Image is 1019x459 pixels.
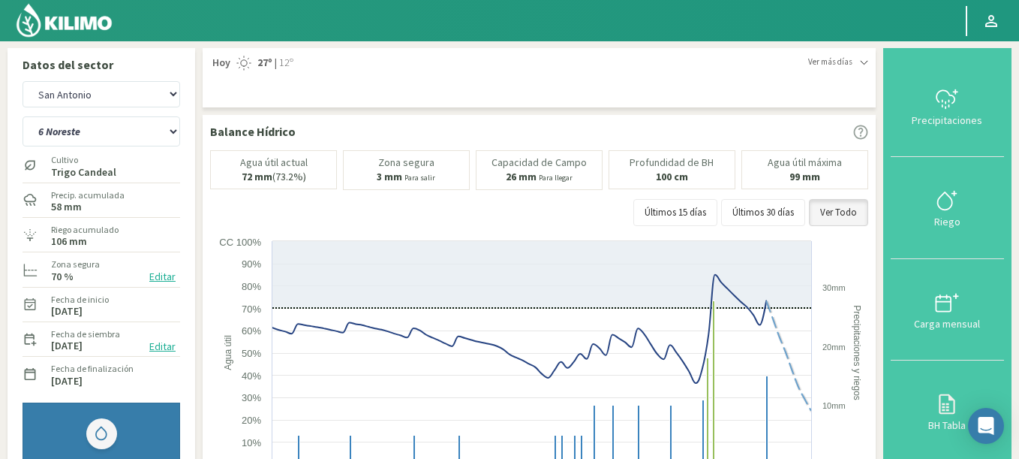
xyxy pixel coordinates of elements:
[277,56,293,71] span: 12º
[242,170,272,183] b: 72 mm
[240,157,308,168] p: Agua útil actual
[23,56,180,74] p: Datos del sector
[808,56,852,68] span: Ver más días
[789,170,820,183] b: 99 mm
[809,199,868,226] button: Ver Todo
[633,199,717,226] button: Últimos 15 días
[895,115,999,125] div: Precipitaciones
[210,122,296,140] p: Balance Hídrico
[51,376,83,386] label: [DATE]
[219,237,261,248] text: CC 100%
[257,56,272,69] strong: 27º
[721,199,805,226] button: Últimos 30 días
[51,189,125,202] label: Precip. acumulada
[895,216,999,227] div: Riego
[539,173,573,183] small: Para llegar
[223,335,233,370] text: Agua útil
[377,170,402,183] b: 3 mm
[656,170,688,183] b: 100 cm
[242,171,306,183] p: (73.2%)
[404,173,435,183] small: Para salir
[822,343,846,352] text: 20mm
[242,415,261,426] text: 20%
[15,2,113,38] img: Kilimo
[51,272,74,282] label: 70 %
[630,157,714,168] p: Profundidad de BH
[242,303,261,315] text: 70%
[145,268,180,285] button: Editar
[51,202,82,212] label: 58 mm
[51,293,109,307] label: Fecha de inicio
[491,157,587,168] p: Capacidad de Campo
[242,370,261,382] text: 40%
[891,56,1004,157] button: Precipitaciones
[852,305,862,400] text: Precipitaciones y riegos
[51,362,134,376] label: Fecha de finalización
[51,168,116,177] label: Trigo Candeal
[51,307,83,316] label: [DATE]
[275,56,277,71] span: |
[51,223,119,237] label: Riego acumulado
[51,328,120,341] label: Fecha de siembra
[51,237,87,246] label: 106 mm
[242,325,261,337] text: 60%
[968,408,1004,444] div: Open Intercom Messenger
[822,401,846,410] text: 10mm
[145,338,180,355] button: Editar
[51,258,100,271] label: Zona segura
[242,437,261,448] text: 10%
[891,157,1004,258] button: Riego
[895,420,999,430] div: BH Tabla
[891,259,1004,361] button: Carga mensual
[822,283,846,292] text: 30mm
[768,157,842,168] p: Agua útil máxima
[242,348,261,359] text: 50%
[210,56,230,71] span: Hoy
[242,258,261,270] text: 90%
[51,341,83,351] label: [DATE]
[242,392,261,403] text: 30%
[895,319,999,329] div: Carga mensual
[506,170,537,183] b: 26 mm
[378,157,434,168] p: Zona segura
[51,153,116,167] label: Cultivo
[242,281,261,292] text: 80%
